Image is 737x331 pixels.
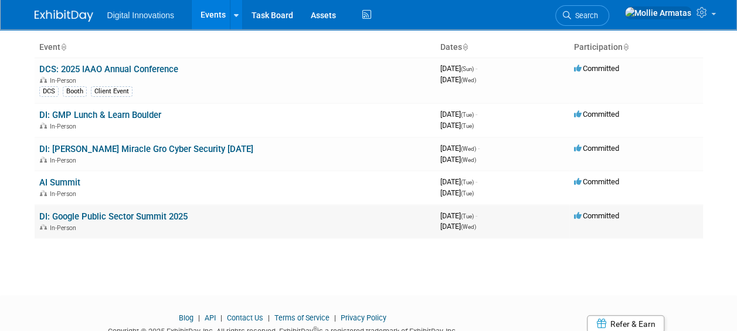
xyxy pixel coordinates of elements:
span: In-Person [50,157,80,164]
span: [DATE] [440,75,476,84]
span: | [218,313,225,322]
img: In-Person Event [40,77,47,83]
span: (Tue) [461,213,474,219]
a: Contact Us [227,313,263,322]
a: Search [555,5,609,26]
a: Sort by Participation Type [623,42,629,52]
span: Digital Innovations [107,11,174,20]
a: DI: [PERSON_NAME] Miracle Gro Cyber Security [DATE] [39,144,253,154]
span: [DATE] [440,177,477,186]
span: Committed [574,144,619,153]
span: (Tue) [461,190,474,197]
a: AI Summit [39,177,80,188]
span: [DATE] [440,188,474,197]
span: | [331,313,339,322]
span: [DATE] [440,121,474,130]
span: In-Person [50,190,80,198]
div: Booth [63,86,87,97]
a: Sort by Start Date [462,42,468,52]
span: - [476,110,477,119]
th: Dates [436,38,569,58]
span: | [265,313,273,322]
span: In-Person [50,123,80,130]
th: Event [35,38,436,58]
span: - [478,144,480,153]
span: - [476,64,477,73]
img: Mollie Armatas [624,6,692,19]
span: [DATE] [440,211,477,220]
span: Committed [574,177,619,186]
a: Privacy Policy [341,313,386,322]
span: (Sun) [461,66,474,72]
span: [DATE] [440,144,480,153]
span: (Wed) [461,146,476,152]
span: (Tue) [461,123,474,129]
span: | [195,313,203,322]
span: [DATE] [440,110,477,119]
img: In-Person Event [40,190,47,196]
span: (Wed) [461,157,476,163]
img: In-Person Event [40,123,47,129]
span: (Wed) [461,224,476,230]
span: Search [571,11,598,20]
a: Sort by Event Name [60,42,66,52]
a: DCS: 2025 IAAO Annual Conference [39,64,178,75]
span: [DATE] [440,64,477,73]
img: In-Person Event [40,224,47,230]
a: Terms of Service [274,313,330,322]
div: Client Event [91,86,133,97]
a: DI: Google Public Sector Summit 2025 [39,211,188,222]
a: API [205,313,216,322]
span: (Tue) [461,179,474,185]
img: In-Person Event [40,157,47,163]
span: (Tue) [461,112,474,118]
span: [DATE] [440,155,476,164]
span: Committed [574,110,619,119]
span: Committed [574,64,619,73]
span: In-Person [50,77,80,85]
th: Participation [569,38,703,58]
img: ExhibitDay [35,10,93,22]
span: Committed [574,211,619,220]
a: Blog [179,313,193,322]
span: (Wed) [461,77,476,83]
span: - [476,211,477,220]
span: - [476,177,477,186]
a: DI: GMP Lunch & Learn Boulder [39,110,161,120]
div: DCS [39,86,59,97]
span: [DATE] [440,222,476,231]
span: In-Person [50,224,80,232]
